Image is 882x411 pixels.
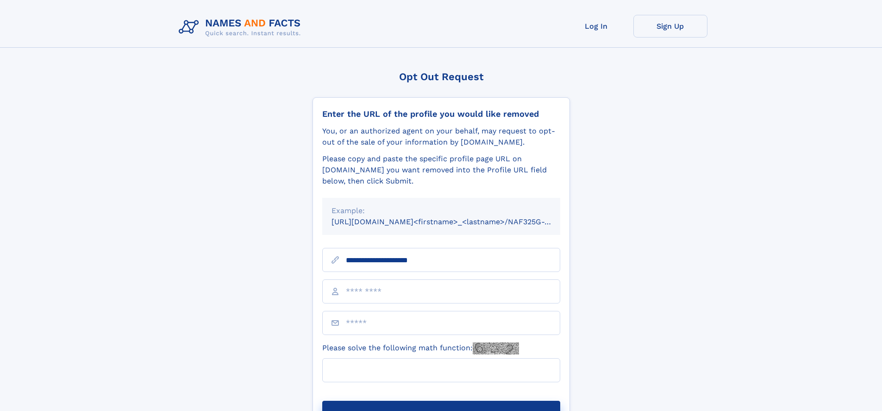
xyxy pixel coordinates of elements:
a: Sign Up [633,15,707,38]
div: Opt Out Request [313,71,570,82]
a: Log In [559,15,633,38]
div: Please copy and paste the specific profile page URL on [DOMAIN_NAME] you want removed into the Pr... [322,153,560,187]
label: Please solve the following math function: [322,342,519,354]
div: Example: [332,205,551,216]
img: Logo Names and Facts [175,15,308,40]
div: Enter the URL of the profile you would like removed [322,109,560,119]
small: [URL][DOMAIN_NAME]<firstname>_<lastname>/NAF325G-xxxxxxxx [332,217,578,226]
div: You, or an authorized agent on your behalf, may request to opt-out of the sale of your informatio... [322,126,560,148]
